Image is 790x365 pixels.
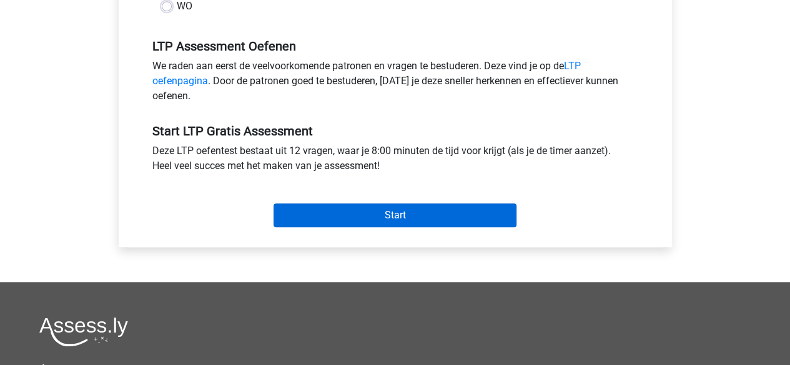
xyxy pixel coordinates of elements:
img: Assessly logo [39,317,128,346]
div: Deze LTP oefentest bestaat uit 12 vragen, waar je 8:00 minuten de tijd voor krijgt (als je de tim... [143,144,648,178]
h5: LTP Assessment Oefenen [152,39,638,54]
div: We raden aan eerst de veelvoorkomende patronen en vragen te bestuderen. Deze vind je op de . Door... [143,59,648,109]
input: Start [274,203,516,227]
h5: Start LTP Gratis Assessment [152,124,638,139]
